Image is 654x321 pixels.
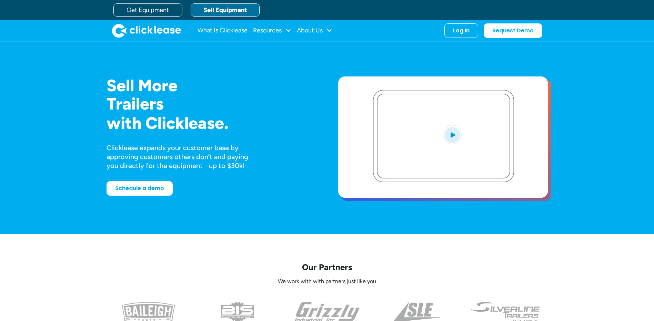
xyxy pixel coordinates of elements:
h1: with Clicklease. [107,114,316,132]
a: What Is Clicklease [198,24,248,38]
p: Our Partners [107,262,548,272]
a: Schedule a demo [107,181,173,196]
div: Clicklease expands your customer base by approving customers others don’t and paying you directly... [107,143,261,170]
h1: Sell More [107,76,316,95]
img: Clicklease logo [112,24,181,38]
a: Request Demo [484,23,542,38]
p: We work with with partners just like you [107,278,548,285]
img: Blue play button logo on a light blue circular background [443,125,462,144]
a: Get Equipment [113,3,182,17]
h1: Trailers [107,95,316,113]
div: Log In [453,27,470,34]
a: Sell Equipment [191,3,260,17]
